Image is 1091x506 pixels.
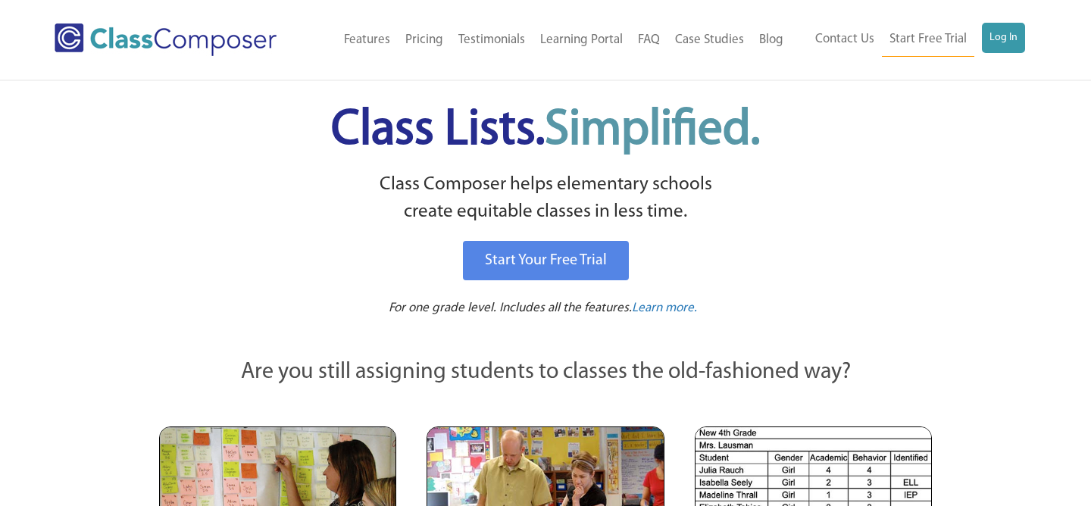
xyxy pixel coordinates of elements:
[159,356,932,389] p: Are you still assigning students to classes the old-fashioned way?
[545,106,760,155] span: Simplified.
[398,23,451,57] a: Pricing
[791,23,1025,57] nav: Header Menu
[485,253,607,268] span: Start Your Free Trial
[752,23,791,57] a: Blog
[808,23,882,56] a: Contact Us
[982,23,1025,53] a: Log In
[667,23,752,57] a: Case Studies
[331,106,760,155] span: Class Lists.
[451,23,533,57] a: Testimonials
[389,301,632,314] span: For one grade level. Includes all the features.
[311,23,791,57] nav: Header Menu
[630,23,667,57] a: FAQ
[533,23,630,57] a: Learning Portal
[632,299,697,318] a: Learn more.
[336,23,398,57] a: Features
[55,23,277,56] img: Class Composer
[882,23,974,57] a: Start Free Trial
[632,301,697,314] span: Learn more.
[157,171,934,226] p: Class Composer helps elementary schools create equitable classes in less time.
[463,241,629,280] a: Start Your Free Trial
